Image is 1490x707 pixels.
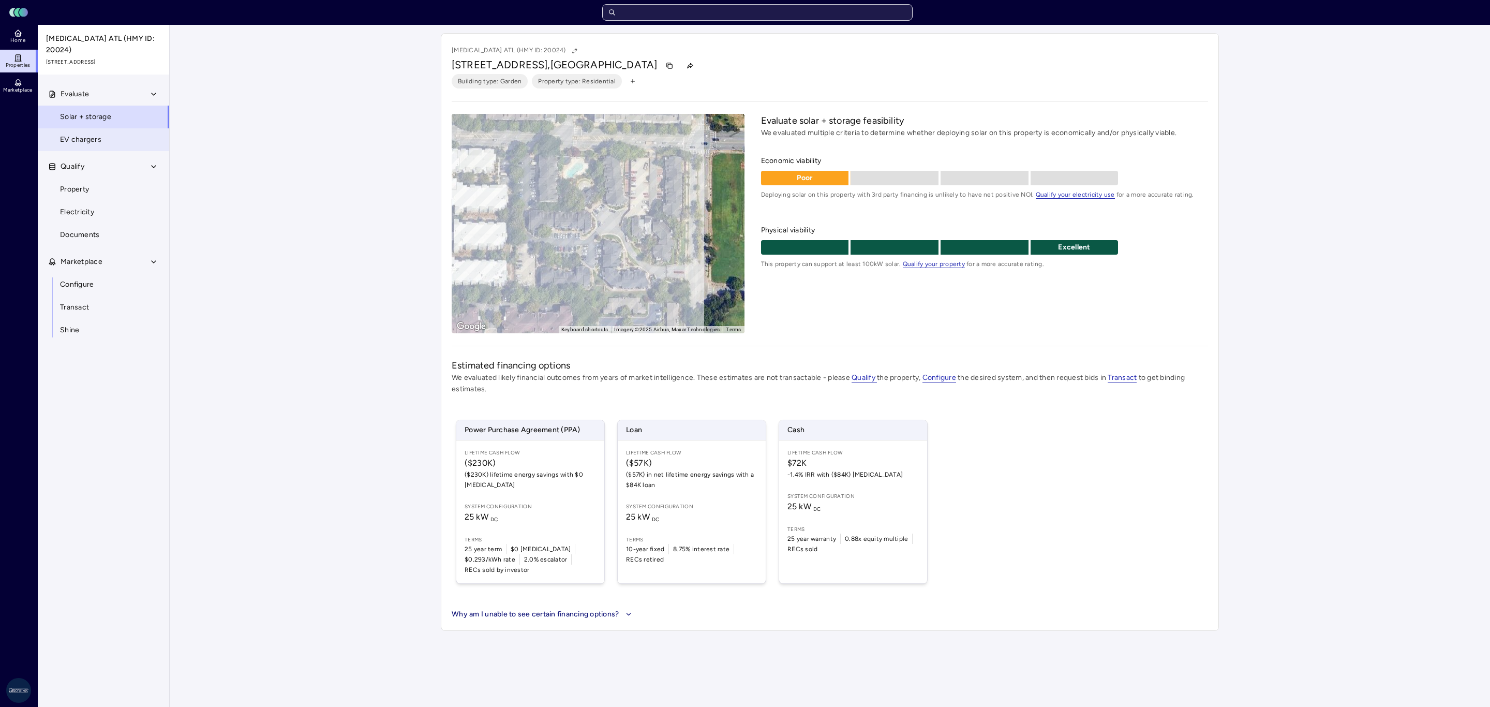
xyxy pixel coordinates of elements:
span: Solar + storage [60,111,111,123]
span: Marketplace [3,87,32,93]
span: Cash [779,420,927,440]
span: RECs sold by investor [465,565,529,575]
span: Property type: Residential [538,76,616,86]
span: ($230K) lifetime energy savings with $0 [MEDICAL_DATA] [465,469,596,490]
span: Lifetime Cash Flow [787,449,919,457]
span: Qualify [61,161,84,172]
span: Deploying solar on this property with 3rd party financing is unlikely to have net positive NOI. f... [761,189,1208,200]
span: RECs retired [626,554,664,565]
span: [STREET_ADDRESS], [452,58,550,71]
a: Terms (opens in new tab) [726,327,741,332]
a: Qualify your electricity use [1036,191,1115,198]
span: Power Purchase Agreement (PPA) [456,420,604,440]
span: Terms [465,536,596,544]
span: Transact [60,302,89,313]
span: RECs sold [787,544,817,554]
button: Marketplace [38,251,170,273]
p: We evaluated multiple criteria to determine whether deploying solar on this property is economica... [761,127,1208,139]
span: System configuration [787,492,919,500]
span: Home [10,37,25,43]
a: Qualify your property [903,260,965,268]
span: Property [60,184,89,195]
span: Electricity [60,207,94,218]
sub: DC [652,516,660,523]
span: Configure [60,279,94,290]
span: 25 kW [465,512,498,522]
span: 10-year fixed [626,544,664,554]
span: Lifetime Cash Flow [465,449,596,457]
a: Property [37,178,170,201]
span: Shine [60,325,79,336]
button: Building type: Garden [452,74,528,89]
span: Marketplace [61,256,102,268]
a: Configure [37,273,170,296]
a: Transact [37,296,170,319]
span: System configuration [626,503,757,511]
span: Evaluate [61,89,89,100]
p: We evaluated likely financial outcomes from years of market intelligence. These estimates are not... [452,372,1208,395]
span: [GEOGRAPHIC_DATA] [550,58,658,71]
button: Why am I unable to see certain financing options? [452,609,634,620]
p: Poor [761,172,849,184]
span: ($57K) in net lifetime energy savings with a $84K loan [626,469,757,490]
a: Configure [922,373,956,382]
span: Loan [618,420,766,440]
a: CashLifetime Cash Flow$72K-1.4% IRR with ($84K) [MEDICAL_DATA]System configuration25 kW DCTerms25... [779,420,928,584]
a: Electricity [37,201,170,224]
span: 25 year term [465,544,502,554]
sub: DC [490,516,498,523]
span: Building type: Garden [458,76,521,86]
a: Qualify [852,373,877,382]
a: EV chargers [37,128,170,151]
span: [STREET_ADDRESS] [46,58,162,66]
span: 25 year warranty [787,534,836,544]
span: Qualify your electricity use [1036,191,1115,199]
p: [MEDICAL_DATA] ATL (HMY ID: 20024) [452,44,582,57]
span: ($57K) [626,457,757,469]
a: Power Purchase Agreement (PPA)Lifetime Cash Flow($230K)($230K) lifetime energy savings with $0 [M... [456,420,605,584]
span: 8.75% interest rate [673,544,729,554]
span: This property can support at least 100kW solar. for a more accurate rating. [761,259,1208,269]
span: 2.0% escalator [524,554,568,565]
sub: DC [813,506,821,512]
a: Solar + storage [37,106,170,128]
span: [MEDICAL_DATA] ATL (HMY ID: 20024) [46,33,162,56]
button: Property type: Residential [532,74,622,89]
img: Google [454,320,488,333]
a: LoanLifetime Cash Flow($57K)($57K) in net lifetime energy savings with a $84K loanSystem configur... [617,420,766,584]
span: Imagery ©2025 Airbus, Maxar Technologies [614,327,720,332]
span: $0.293/kWh rate [465,554,515,565]
a: Shine [37,319,170,342]
span: 25 kW [787,502,821,511]
span: 0.88x equity multiple [845,534,908,544]
span: EV chargers [60,134,101,145]
span: Economic viability [761,155,1208,167]
span: $72K [787,457,919,469]
a: Documents [37,224,170,246]
span: Physical viability [761,225,1208,236]
span: Terms [626,536,757,544]
span: Qualify your property [903,260,965,268]
span: Terms [787,525,919,534]
span: $0 [MEDICAL_DATA] [511,544,571,554]
h2: Evaluate solar + storage feasibility [761,114,1208,127]
img: Greystar AS [6,678,31,703]
button: Evaluate [38,83,170,106]
span: Documents [60,229,99,241]
span: 25 kW [626,512,660,522]
h2: Estimated financing options [452,359,1208,372]
span: System configuration [465,503,596,511]
span: ($230K) [465,457,596,469]
button: Keyboard shortcuts [561,326,608,333]
span: Properties [6,62,31,68]
a: Transact [1108,373,1137,382]
a: Open this area in Google Maps (opens a new window) [454,320,488,333]
button: Qualify [38,155,170,178]
span: Lifetime Cash Flow [626,449,757,457]
span: -1.4% IRR with ($84K) [MEDICAL_DATA] [787,469,919,480]
p: Excellent [1031,242,1119,253]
